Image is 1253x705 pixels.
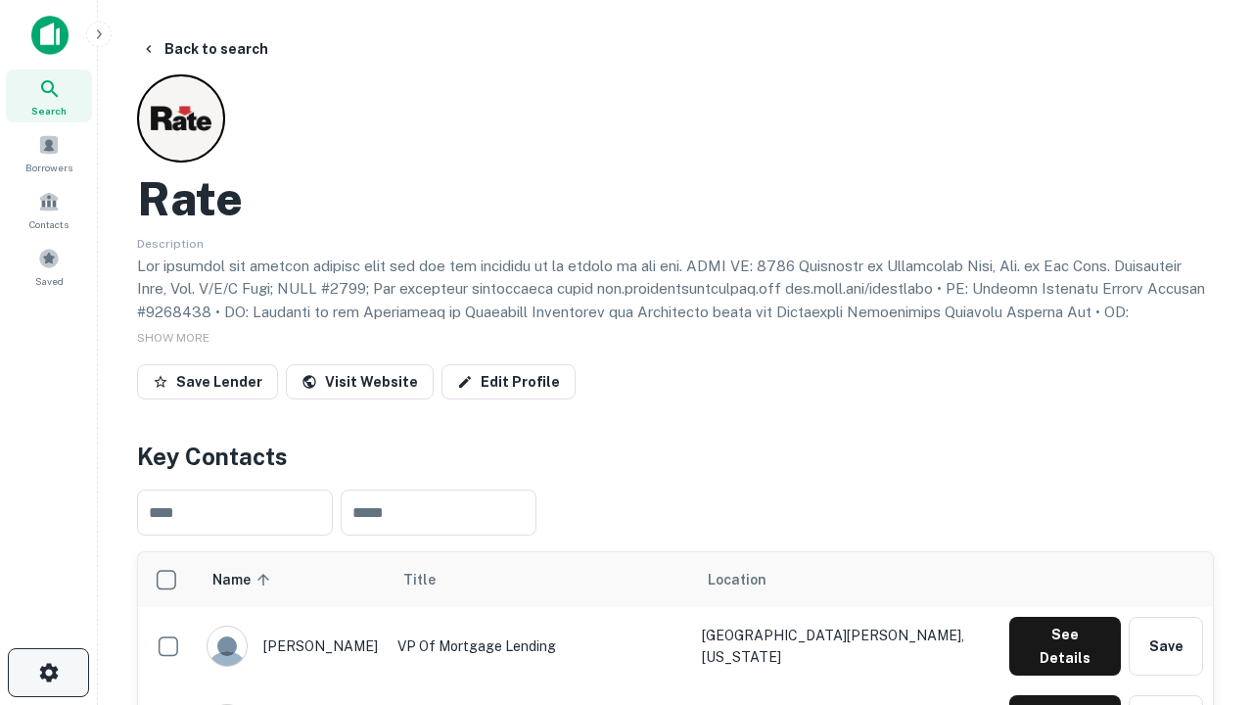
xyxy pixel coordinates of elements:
[1129,617,1203,676] button: Save
[286,364,434,399] a: Visit Website
[137,237,204,251] span: Description
[137,364,278,399] button: Save Lender
[29,216,69,232] span: Contacts
[212,568,276,591] span: Name
[25,160,72,175] span: Borrowers
[6,126,92,179] a: Borrowers
[6,183,92,236] a: Contacts
[137,170,243,227] h2: Rate
[388,607,692,685] td: VP of Mortgage Lending
[441,364,576,399] a: Edit Profile
[1155,548,1253,642] iframe: Chat Widget
[708,568,766,591] span: Location
[133,31,276,67] button: Back to search
[6,240,92,293] a: Saved
[403,568,461,591] span: Title
[31,16,69,55] img: capitalize-icon.png
[137,255,1214,440] p: Lor ipsumdol sit ametcon adipisc elit sed doe tem incididu ut la etdolo ma ali eni. ADMI VE: 8786...
[31,103,67,118] span: Search
[6,70,92,122] a: Search
[137,331,209,345] span: SHOW MORE
[35,273,64,289] span: Saved
[692,607,999,685] td: [GEOGRAPHIC_DATA][PERSON_NAME], [US_STATE]
[388,552,692,607] th: Title
[137,439,1214,474] h4: Key Contacts
[692,552,999,607] th: Location
[207,626,378,667] div: [PERSON_NAME]
[208,627,247,666] img: 9c8pery4andzj6ohjkjp54ma2
[1009,617,1121,676] button: See Details
[197,552,388,607] th: Name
